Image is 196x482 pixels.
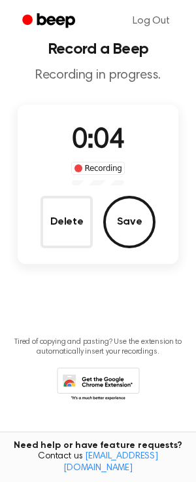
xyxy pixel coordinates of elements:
[10,337,186,357] p: Tired of copying and pasting? Use the extension to automatically insert your recordings.
[10,41,186,57] h1: Record a Beep
[72,127,124,155] span: 0:04
[8,451,188,474] span: Contact us
[120,5,183,37] a: Log Out
[10,67,186,84] p: Recording in progress.
[41,196,93,248] button: Delete Audio Record
[103,196,155,248] button: Save Audio Record
[71,162,125,175] div: Recording
[63,452,158,473] a: [EMAIL_ADDRESS][DOMAIN_NAME]
[13,9,87,34] a: Beep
